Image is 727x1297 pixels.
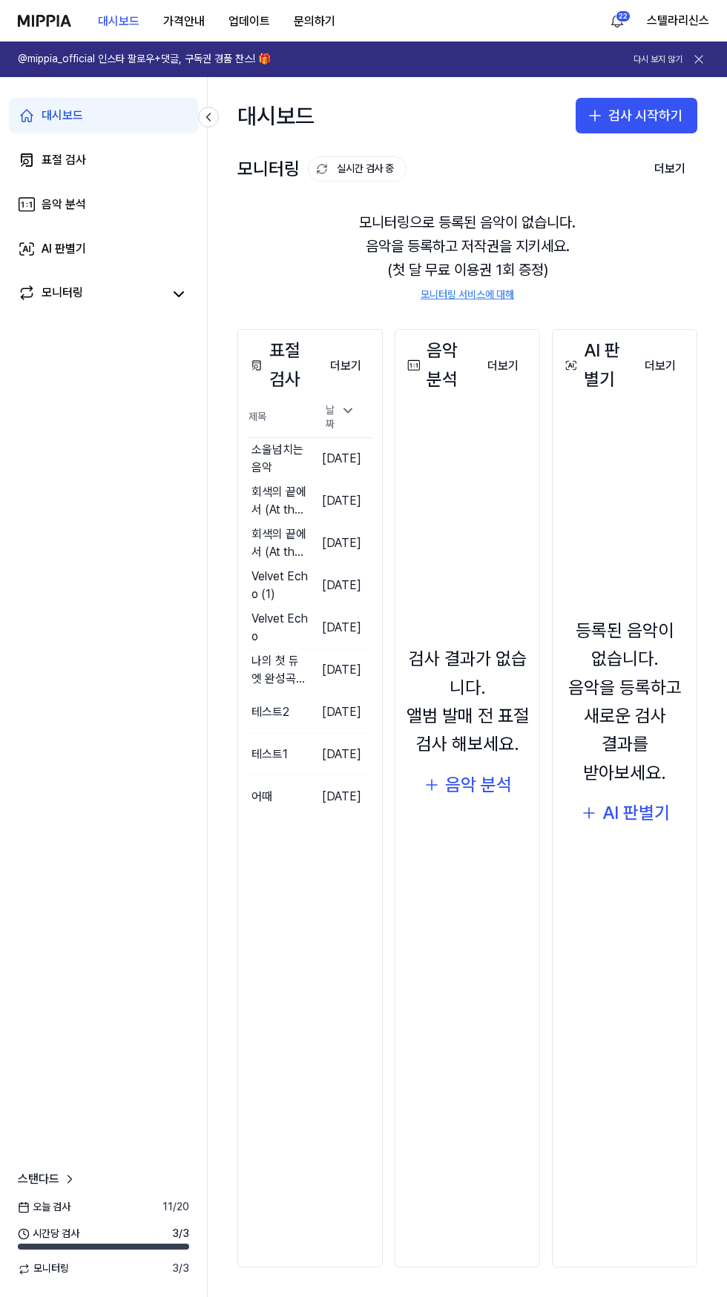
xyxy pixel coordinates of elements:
td: [DATE] [308,733,373,775]
td: [DATE] [308,648,373,691]
div: Velvet Echo [251,610,308,646]
a: 모니터링 서비스에 대해 [421,288,514,302]
button: AI 판별기 [580,799,670,827]
div: 모니터링 [237,155,407,183]
div: 표절 검사 [247,336,318,394]
a: AI 판별기 [9,231,198,267]
td: [DATE] [308,437,373,480]
button: 알림22 [605,9,629,33]
div: 회색의 끝에서 (At the Edge of Grey) (3) [251,483,308,519]
div: AI 판별기 [42,240,86,258]
img: 알림 [608,12,626,30]
div: 어때 [251,788,272,806]
button: 대시보드 [86,7,151,36]
div: AI 판별기 [562,336,633,394]
div: Velvet Echo (1) [251,568,308,603]
span: 스탠다드 [18,1170,59,1188]
div: 소울넘치는음악 [251,441,308,477]
span: 오늘 검사 [18,1200,70,1215]
div: 모니터링 [42,284,83,305]
a: 표절 검사 [9,142,198,178]
div: 모니터링으로 등록된 음악이 없습니다. 음악을 등록하고 저작권을 지키세요. (첫 달 무료 이용권 1회 증정) [237,193,697,320]
div: AI 판별기 [602,799,670,827]
a: 업데이트 [217,1,282,42]
button: 더보기 [476,351,530,381]
div: 회색의 끝에서 (At the Edge of Grey) (2) [251,525,308,561]
th: 제목 [247,398,308,438]
button: 검사 시작하기 [576,98,697,133]
div: 음악 분석 [42,196,86,213]
button: 스텔라리신스 [647,12,709,30]
td: [DATE] [308,691,373,733]
button: 다시 보지 않기 [634,53,682,66]
button: 음악 분석 [423,771,512,799]
span: 모니터링 [18,1261,69,1276]
h1: @mippia_official 인스타 팔로우+댓글, 구독권 경품 찬스! 🎁 [18,52,271,67]
div: 22 [616,10,631,22]
td: [DATE] [308,480,373,522]
button: 실시간 검사 중 [308,156,407,182]
span: 11 / 20 [162,1200,189,1215]
button: 더보기 [642,154,697,184]
a: 더보기 [633,350,688,381]
a: 더보기 [318,350,373,381]
div: 날짜 [320,399,361,437]
a: 대시보드 [9,98,198,133]
a: 모니터링 [18,284,162,305]
button: 문의하기 [282,7,347,36]
div: 테스트1 [251,746,288,763]
span: 시간당 검사 [18,1227,79,1241]
span: 3 / 3 [172,1261,189,1276]
div: 대시보드 [42,107,83,125]
div: 대시보드 [237,92,315,139]
td: [DATE] [308,606,373,648]
button: 더보기 [318,351,373,381]
a: 음악 분석 [9,187,198,222]
button: 더보기 [633,351,688,381]
a: 더보기 [476,350,530,381]
div: 등록된 음악이 없습니다. 음악을 등록하고 새로운 검사 결과를 받아보세요. [562,617,688,787]
div: 음악 분석 [404,336,476,394]
div: 나의 첫 듀엣 완성곡-테스트 (1) [251,652,308,688]
button: 가격안내 [151,7,217,36]
div: 검사 결과가 없습니다. 앨범 발매 전 표절 검사 해보세요. [404,645,530,759]
button: 업데이트 [217,7,282,36]
div: 음악 분석 [445,771,512,799]
td: [DATE] [308,522,373,564]
div: 표절 검사 [42,151,86,169]
td: [DATE] [308,775,373,817]
span: 3 / 3 [172,1227,189,1241]
img: logo [18,15,71,27]
a: 스탠다드 [18,1170,77,1188]
td: [DATE] [308,564,373,606]
div: 테스트2 [251,703,289,721]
